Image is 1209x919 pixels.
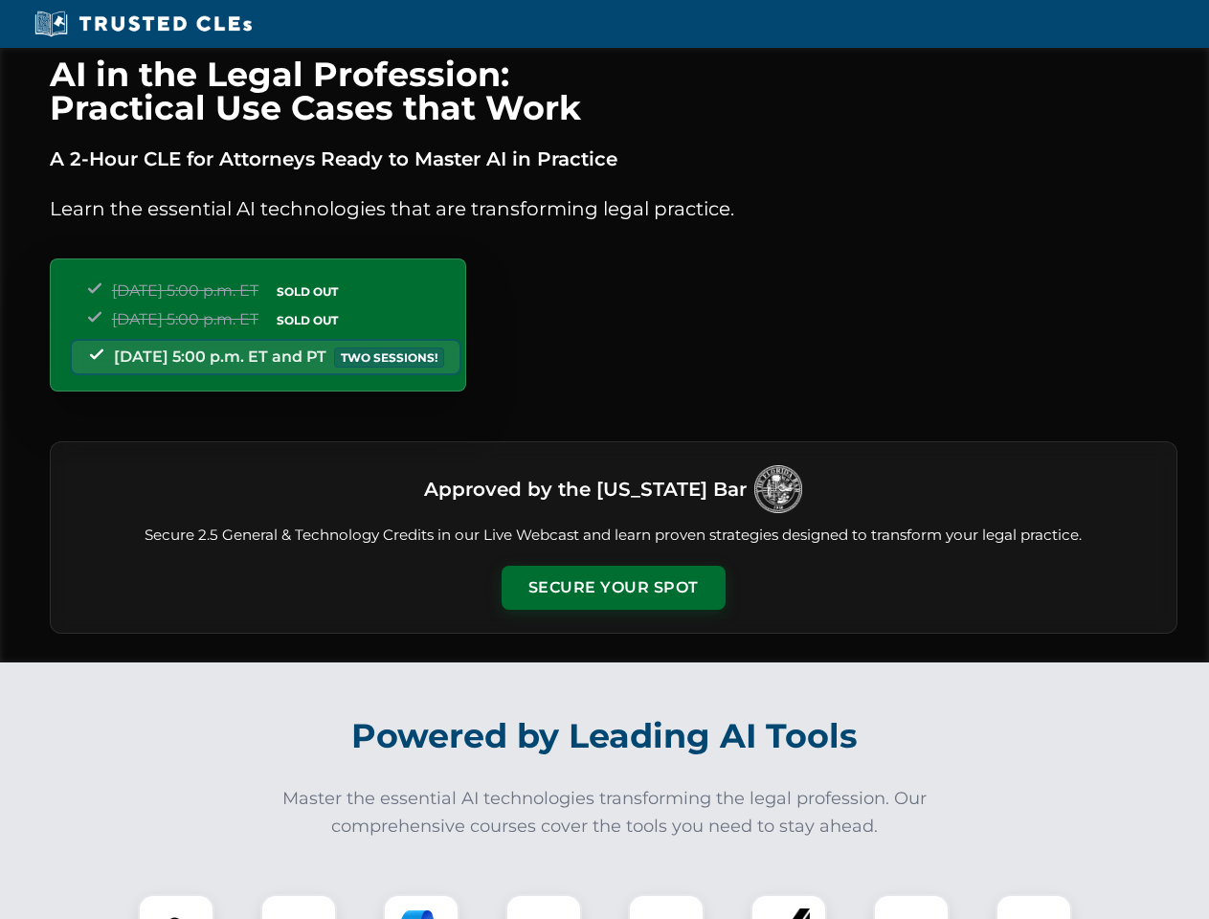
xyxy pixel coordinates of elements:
h3: Approved by the [US_STATE] Bar [424,472,747,506]
span: [DATE] 5:00 p.m. ET [112,281,258,300]
img: Logo [754,465,802,513]
h2: Powered by Leading AI Tools [75,703,1135,770]
span: SOLD OUT [270,281,345,302]
p: A 2-Hour CLE for Attorneys Ready to Master AI in Practice [50,144,1177,174]
img: Trusted CLEs [29,10,257,38]
p: Secure 2.5 General & Technology Credits in our Live Webcast and learn proven strategies designed ... [74,525,1153,547]
h1: AI in the Legal Profession: Practical Use Cases that Work [50,57,1177,124]
p: Learn the essential AI technologies that are transforming legal practice. [50,193,1177,224]
button: Secure Your Spot [502,566,726,610]
p: Master the essential AI technologies transforming the legal profession. Our comprehensive courses... [270,785,940,841]
span: [DATE] 5:00 p.m. ET [112,310,258,328]
span: SOLD OUT [270,310,345,330]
